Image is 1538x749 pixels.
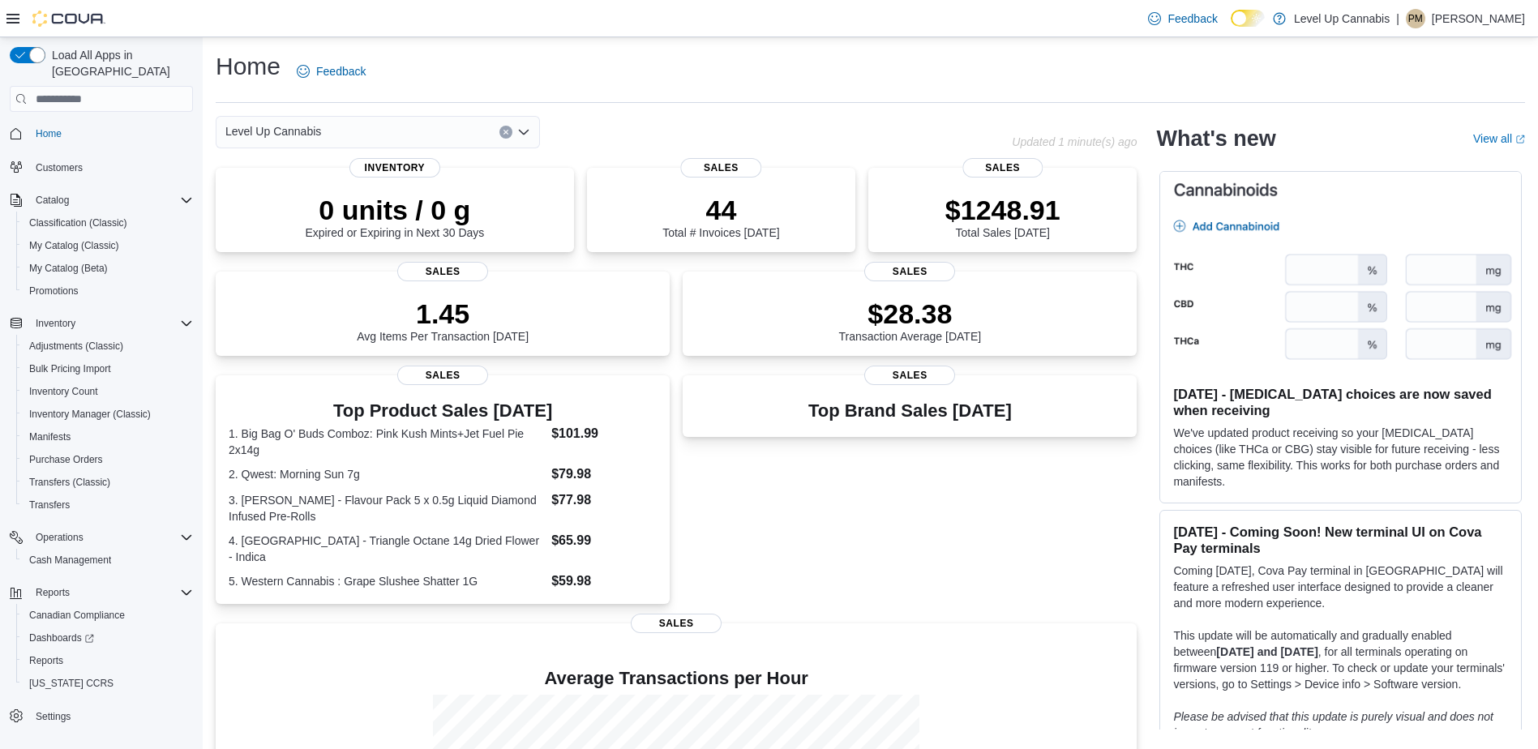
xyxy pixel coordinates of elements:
a: My Catalog (Beta) [23,259,114,278]
span: Bulk Pricing Import [29,362,111,375]
span: PM [1408,9,1423,28]
h2: What's new [1156,126,1275,152]
span: Classification (Classic) [29,216,127,229]
span: Inventory [29,314,193,333]
button: My Catalog (Beta) [16,257,199,280]
dt: 4. [GEOGRAPHIC_DATA] - Triangle Octane 14g Dried Flower - Indica [229,533,545,565]
a: Settings [29,707,77,726]
a: Feedback [290,55,372,88]
span: Purchase Orders [29,453,103,466]
a: Customers [29,158,89,178]
button: Customers [3,155,199,178]
span: My Catalog (Classic) [23,236,193,255]
span: Catalog [29,190,193,210]
img: Cova [32,11,105,27]
p: [PERSON_NAME] [1432,9,1525,28]
span: [US_STATE] CCRS [29,677,114,690]
dt: 2. Qwest: Morning Sun 7g [229,466,545,482]
span: Transfers [29,499,70,511]
a: Canadian Compliance [23,606,131,625]
a: Transfers [23,495,76,515]
button: Open list of options [517,126,530,139]
button: Operations [3,526,199,549]
span: Operations [29,528,193,547]
p: Coming [DATE], Cova Pay terminal in [GEOGRAPHIC_DATA] will feature a refreshed user interface des... [1173,563,1508,611]
a: Dashboards [16,627,199,649]
a: Bulk Pricing Import [23,359,118,379]
p: We've updated product receiving so your [MEDICAL_DATA] choices (like THCa or CBG) stay visible fo... [1173,425,1508,490]
div: Avg Items Per Transaction [DATE] [357,297,529,343]
button: Adjustments (Classic) [16,335,199,357]
div: Total Sales [DATE] [945,194,1060,239]
a: Inventory Count [23,382,105,401]
span: Inventory [349,158,440,178]
a: [US_STATE] CCRS [23,674,120,693]
span: Cash Management [29,554,111,567]
a: Inventory Manager (Classic) [23,404,157,424]
button: Canadian Compliance [16,604,199,627]
span: Reports [29,654,63,667]
a: Promotions [23,281,85,301]
div: Transaction Average [DATE] [839,297,982,343]
dd: $77.98 [551,490,657,510]
a: View allExternal link [1473,132,1525,145]
span: Settings [29,706,193,726]
span: Sales [962,158,1043,178]
p: Level Up Cannabis [1294,9,1390,28]
span: Promotions [29,285,79,297]
h3: [DATE] - Coming Soon! New terminal UI on Cova Pay terminals [1173,524,1508,556]
span: Cash Management [23,550,193,570]
div: Patrick McGinley [1406,9,1425,28]
dd: $101.99 [551,424,657,443]
a: Transfers (Classic) [23,473,117,492]
span: Customers [36,161,83,174]
span: Sales [864,262,955,281]
button: Purchase Orders [16,448,199,471]
dt: 1. Big Bag O' Buds Comboz: Pink Kush Mints+Jet Fuel Pie 2x14g [229,426,545,458]
h3: [DATE] - [MEDICAL_DATA] choices are now saved when receiving [1173,386,1508,418]
input: Dark Mode [1231,10,1265,27]
button: Manifests [16,426,199,448]
a: Adjustments (Classic) [23,336,130,356]
span: My Catalog (Classic) [29,239,119,252]
h4: Average Transactions per Hour [229,669,1124,688]
span: Manifests [29,430,71,443]
a: Purchase Orders [23,450,109,469]
button: Reports [29,583,76,602]
button: Inventory Count [16,380,199,403]
span: Canadian Compliance [29,609,125,622]
span: Washington CCRS [23,674,193,693]
a: Feedback [1142,2,1223,35]
dd: $65.99 [551,531,657,550]
span: Adjustments (Classic) [29,340,123,353]
span: Operations [36,531,84,544]
a: Classification (Classic) [23,213,134,233]
span: Transfers (Classic) [23,473,193,492]
dt: 5. Western Cannabis : Grape Slushee Shatter 1G [229,573,545,589]
a: Manifests [23,427,77,447]
a: Dashboards [23,628,101,648]
span: Sales [681,158,761,178]
span: Sales [397,262,488,281]
div: Total # Invoices [DATE] [662,194,779,239]
span: Catalog [36,194,69,207]
span: Inventory [36,317,75,330]
button: My Catalog (Classic) [16,234,199,257]
button: Cash Management [16,549,199,571]
button: Classification (Classic) [16,212,199,234]
span: Customers [29,156,193,177]
button: Transfers (Classic) [16,471,199,494]
button: Bulk Pricing Import [16,357,199,380]
span: Reports [23,651,193,670]
button: Settings [3,704,199,728]
button: Operations [29,528,90,547]
span: Inventory Count [29,385,98,398]
button: Promotions [16,280,199,302]
button: Home [3,122,199,145]
span: Adjustments (Classic) [23,336,193,356]
span: Sales [397,366,488,385]
button: Catalog [3,189,199,212]
button: [US_STATE] CCRS [16,672,199,695]
span: Reports [29,583,193,602]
